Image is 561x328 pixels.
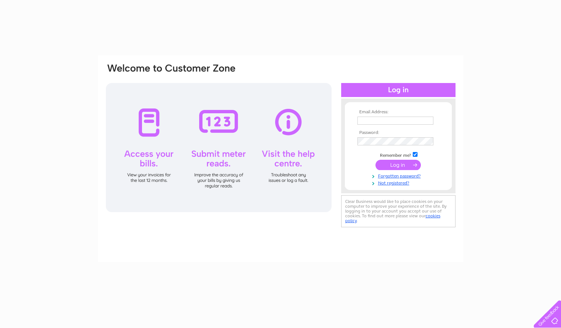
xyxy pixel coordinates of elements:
[356,130,441,135] th: Password:
[357,179,441,186] a: Not registered?
[345,213,440,223] a: cookies policy
[356,151,441,158] td: Remember me?
[375,160,421,170] input: Submit
[357,172,441,179] a: Forgotten password?
[341,195,456,227] div: Clear Business would like to place cookies on your computer to improve your experience of the sit...
[356,110,441,115] th: Email Address:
